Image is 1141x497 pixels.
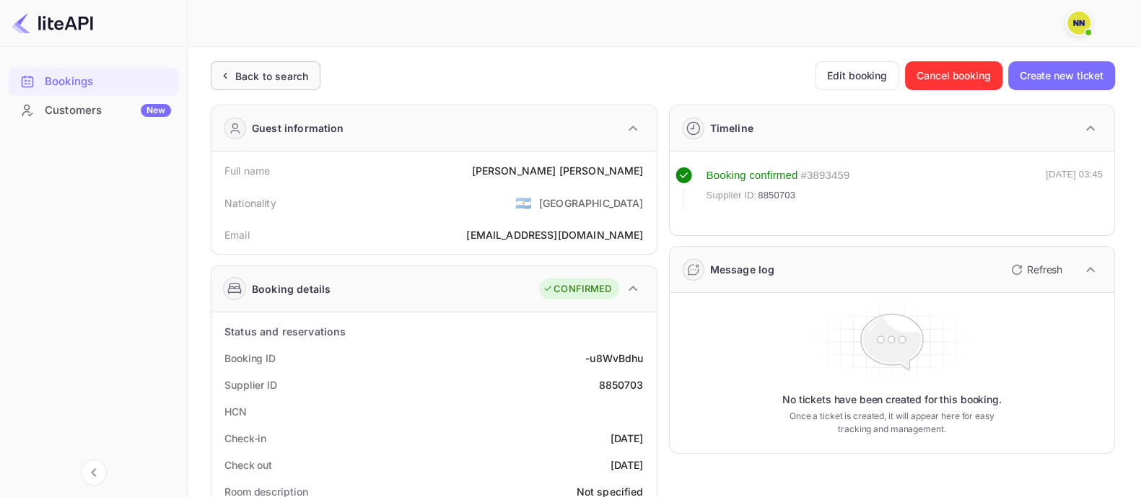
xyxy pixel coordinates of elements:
span: Supplier ID: [707,188,757,203]
div: Bookings [45,74,171,90]
span: United States [515,190,532,216]
div: New [141,104,171,117]
div: Supplier ID [224,377,277,392]
div: [DATE] 03:45 [1046,167,1103,209]
div: -u8WvBdhu [585,351,643,366]
div: Booking details [252,281,331,296]
div: CONFIRMED [543,282,611,296]
div: CustomersNew [9,97,178,125]
p: Once a ticket is created, it will appear here for easy tracking and management. [773,410,1011,436]
div: Check-in [224,431,266,446]
div: Check out [224,457,272,472]
div: Message log [710,262,775,277]
div: 8850703 [598,377,643,392]
p: Refresh [1027,262,1062,277]
div: Timeline [710,120,753,136]
div: Status and reservations [224,324,346,339]
div: [PERSON_NAME] [PERSON_NAME] [471,163,643,178]
div: Booking confirmed [707,167,798,184]
p: No tickets have been created for this booking. [782,392,1002,407]
button: Edit booking [815,61,899,90]
div: Back to search [235,69,308,84]
div: [GEOGRAPHIC_DATA] [539,195,644,211]
img: LiteAPI logo [12,12,93,35]
a: Bookings [9,68,178,94]
img: N/A N/A [1067,12,1090,35]
div: [EMAIL_ADDRESS][DOMAIN_NAME] [466,227,643,242]
div: # 3893459 [800,167,849,184]
div: HCN [224,404,247,419]
div: Email [224,227,250,242]
div: [DATE] [611,457,644,472]
button: Collapse navigation [81,459,107,485]
div: [DATE] [611,431,644,446]
div: Nationality [224,195,276,211]
button: Cancel booking [905,61,1002,90]
div: Full name [224,163,270,178]
a: CustomersNew [9,97,178,123]
button: Refresh [1002,258,1068,281]
button: Create new ticket [1008,61,1115,90]
span: 8850703 [758,188,795,203]
div: Booking ID [224,351,276,366]
div: Bookings [9,68,178,96]
div: Customers [45,102,171,119]
div: Guest information [252,120,344,136]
